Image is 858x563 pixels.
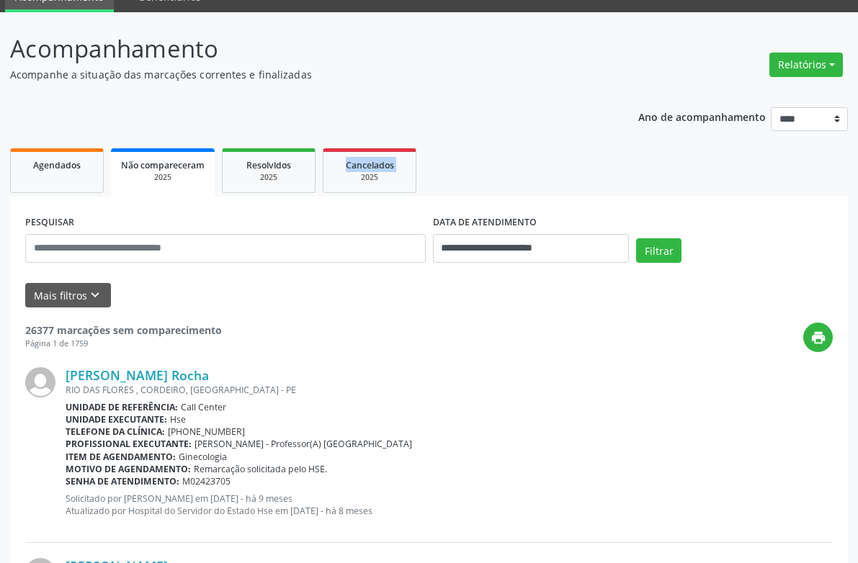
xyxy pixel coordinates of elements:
[25,323,222,337] strong: 26377 marcações sem comparecimento
[636,238,682,263] button: Filtrar
[334,172,406,183] div: 2025
[182,475,231,487] span: M02423705
[25,338,222,350] div: Página 1 de 1759
[66,384,833,396] div: RIO DAS FLORES , CORDEIRO, [GEOGRAPHIC_DATA] - PE
[66,475,179,487] b: Senha de atendimento:
[433,212,537,234] label: DATA DE ATENDIMENTO
[195,438,412,450] span: [PERSON_NAME] - Professor(A) [GEOGRAPHIC_DATA]
[10,67,596,82] p: Acompanhe a situação das marcações correntes e finalizadas
[810,330,826,346] i: print
[179,451,227,463] span: Ginecologia
[638,107,766,125] p: Ano de acompanhamento
[10,31,596,67] p: Acompanhamento
[66,463,191,475] b: Motivo de agendamento:
[33,159,81,171] span: Agendados
[769,53,843,77] button: Relatórios
[168,425,245,438] span: [PHONE_NUMBER]
[66,492,833,517] p: Solicitado por [PERSON_NAME] em [DATE] - há 9 meses Atualizado por Hospital do Servidor do Estado...
[25,283,111,308] button: Mais filtroskeyboard_arrow_down
[66,413,167,425] b: Unidade executante:
[25,367,55,397] img: img
[346,159,394,171] span: Cancelados
[194,463,327,475] span: Remarcação solicitada pelo HSE.
[66,367,209,383] a: [PERSON_NAME] Rocha
[87,287,103,303] i: keyboard_arrow_down
[66,438,192,450] b: Profissional executante:
[121,159,205,171] span: Não compareceram
[170,413,186,425] span: Hse
[25,212,74,234] label: PESQUISAR
[181,401,226,413] span: Call Center
[233,172,305,183] div: 2025
[803,323,833,352] button: print
[246,159,291,171] span: Resolvidos
[66,425,165,438] b: Telefone da clínica:
[66,401,178,413] b: Unidade de referência:
[121,172,205,183] div: 2025
[66,451,176,463] b: Item de agendamento:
